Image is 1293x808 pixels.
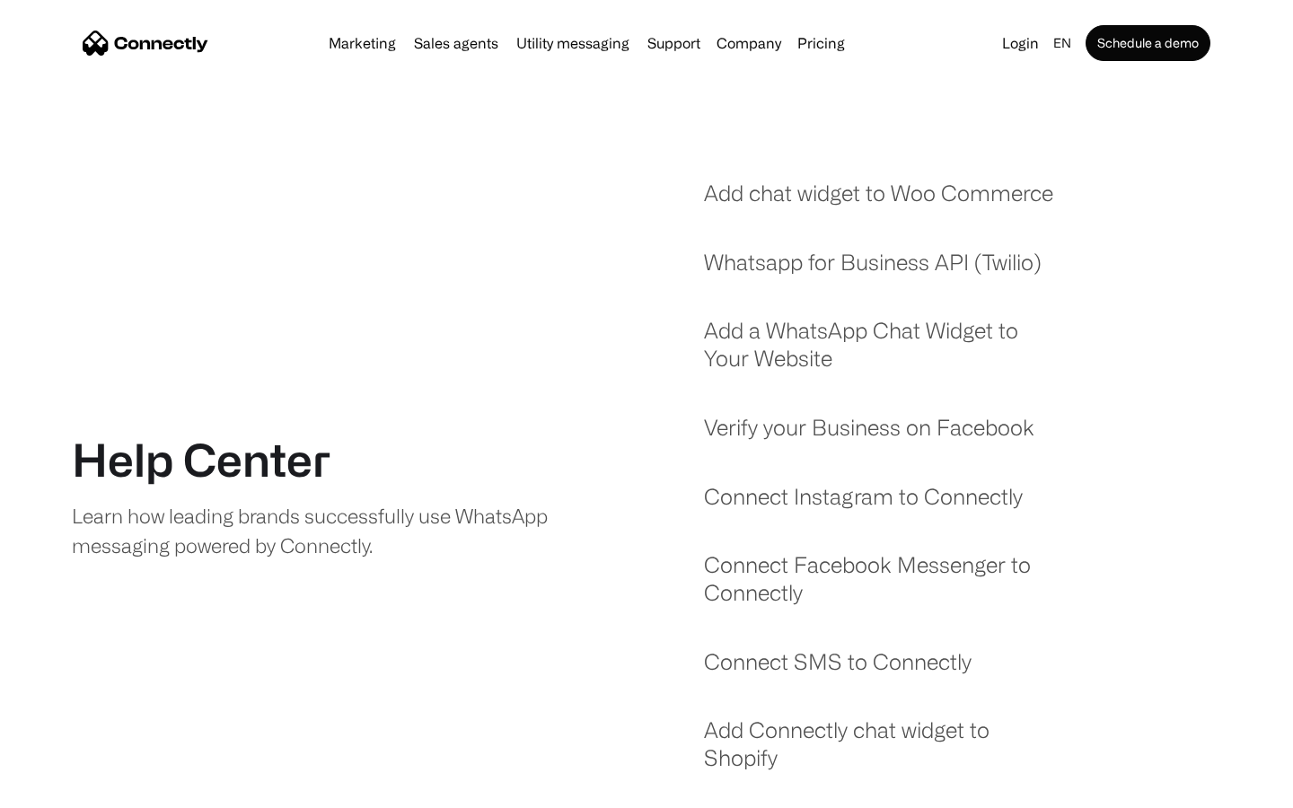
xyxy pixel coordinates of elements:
a: Schedule a demo [1086,25,1210,61]
a: Login [995,31,1046,56]
a: Support [640,36,708,50]
a: Whatsapp for Business API (Twilio) [704,249,1042,294]
a: Add Connectly chat widget to Shopify [704,716,1066,789]
div: Learn how leading brands successfully use WhatsApp messaging powered by Connectly. [72,501,563,560]
div: en [1053,31,1071,56]
a: Marketing [321,36,403,50]
div: Company [717,31,781,56]
a: Sales agents [407,36,506,50]
a: Connect Facebook Messenger to Connectly [704,551,1066,624]
a: Add a WhatsApp Chat Widget to Your Website [704,317,1066,390]
a: Pricing [790,36,852,50]
a: Connect SMS to Connectly [704,648,972,694]
a: Add chat widget to Woo Commerce [704,180,1053,225]
h1: Help Center [72,433,330,487]
a: Utility messaging [509,36,637,50]
a: Connect Instagram to Connectly [704,483,1023,529]
a: Verify your Business on Facebook [704,414,1034,460]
